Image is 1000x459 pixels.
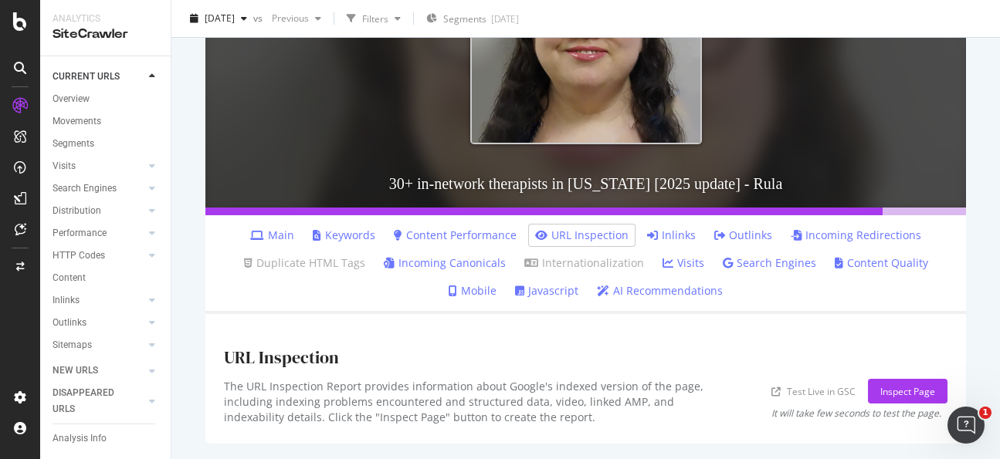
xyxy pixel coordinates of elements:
[362,12,388,25] div: Filters
[53,337,144,353] a: Sitemaps
[663,255,704,271] a: Visits
[53,203,144,219] a: Distribution
[420,6,525,31] button: Segments[DATE]
[53,385,131,417] div: DISAPPEARED URLS
[53,12,158,25] div: Analytics
[535,228,629,243] a: URL Inspection
[53,292,144,309] a: Inlinks
[979,407,992,419] span: 1
[53,69,120,85] div: CURRENT URLS
[53,69,144,85] a: CURRENT URLS
[647,228,696,243] a: Inlinks
[313,228,375,243] a: Keywords
[184,6,253,31] button: [DATE]
[524,255,644,271] a: Internationalization
[53,91,90,107] div: Overview
[880,385,935,398] div: Inspect Page
[53,248,105,264] div: HTTP Codes
[597,283,723,299] a: AI Recommendations
[205,12,235,25] span: 2025 Sep. 6th
[53,315,144,331] a: Outlinks
[250,228,294,243] a: Main
[53,181,144,197] a: Search Engines
[394,228,517,243] a: Content Performance
[53,25,158,43] div: SiteCrawler
[771,407,941,420] div: It will take few seconds to test the page.
[491,12,519,25] div: [DATE]
[53,430,160,447] a: Analysis Info
[53,292,80,309] div: Inlinks
[835,255,928,271] a: Content Quality
[449,283,497,299] a: Mobile
[224,348,339,366] h1: URL Inspection
[947,407,985,444] iframe: Intercom live chat
[53,203,101,219] div: Distribution
[266,6,327,31] button: Previous
[53,363,98,379] div: NEW URLS
[53,337,92,353] div: Sitemaps
[266,12,309,25] span: Previous
[53,91,160,107] a: Overview
[253,12,266,25] span: vs
[205,160,966,208] h3: 30+ in-network therapists in [US_STATE] [2025 update] - Rula
[384,255,506,271] a: Incoming Canonicals
[53,136,160,152] a: Segments
[224,379,716,425] div: The URL Inspection Report provides information about Google's indexed version of the page, includ...
[53,363,144,379] a: NEW URLS
[515,283,578,299] a: Javascript
[53,270,86,286] div: Content
[53,248,144,264] a: HTTP Codes
[443,12,486,25] span: Segments
[723,255,816,271] a: Search Engines
[53,430,107,447] div: Analysis Info
[868,379,947,403] button: Inspect Page
[53,225,107,241] div: Performance
[714,228,772,243] a: Outlinks
[53,113,160,130] a: Movements
[53,315,86,331] div: Outlinks
[341,6,407,31] button: Filters
[53,158,144,174] a: Visits
[53,113,101,130] div: Movements
[53,136,94,152] div: Segments
[53,385,144,417] a: DISAPPEARED URLS
[53,225,144,241] a: Performance
[53,181,117,197] div: Search Engines
[791,228,921,243] a: Incoming Redirections
[53,158,76,174] div: Visits
[771,383,856,400] a: Test Live in GSC
[53,270,160,286] a: Content
[244,255,365,271] a: Duplicate HTML Tags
